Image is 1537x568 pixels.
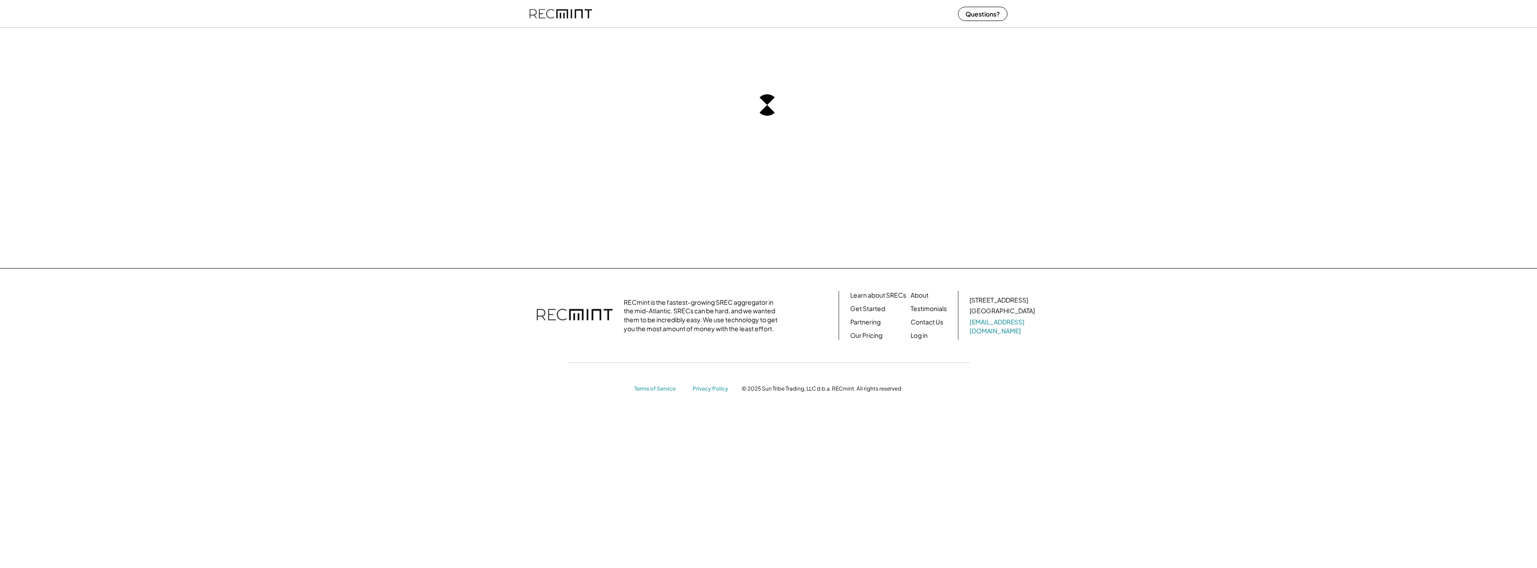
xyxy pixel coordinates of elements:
[958,7,1008,21] button: Questions?
[850,304,885,313] a: Get Started
[634,385,684,393] a: Terms of Service
[742,385,903,392] div: © 2025 Sun Tribe Trading, LLC d.b.a. RECmint. All rights reserved.
[911,304,947,313] a: Testimonials
[850,318,881,327] a: Partnering
[970,296,1028,305] div: [STREET_ADDRESS]
[911,331,928,340] a: Log in
[970,318,1037,335] a: [EMAIL_ADDRESS][DOMAIN_NAME]
[537,300,613,331] img: recmint-logotype%403x.png
[911,318,943,327] a: Contact Us
[693,385,733,393] a: Privacy Policy
[529,2,592,25] img: recmint-logotype%403x%20%281%29.jpeg
[970,307,1035,316] div: [GEOGRAPHIC_DATA]
[850,331,882,340] a: Our Pricing
[850,291,906,300] a: Learn about SRECs
[624,298,782,333] div: RECmint is the fastest-growing SREC aggregator in the mid-Atlantic. SRECs can be hard, and we wan...
[911,291,928,300] a: About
